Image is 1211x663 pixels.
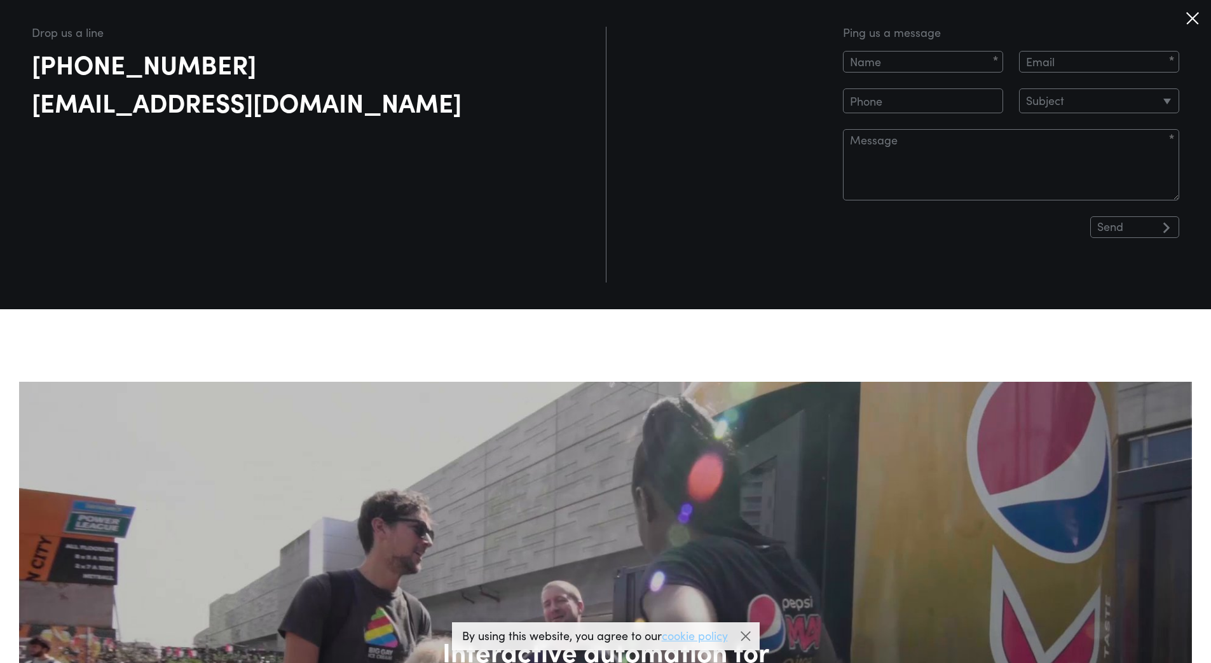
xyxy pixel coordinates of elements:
[843,88,1003,113] input: Phone
[32,51,798,76] a: [PHONE_NUMBER]
[32,89,798,115] a: [EMAIL_ADDRESS][DOMAIN_NAME]
[1090,216,1179,238] input: Send
[843,27,1179,38] h1: Ping us a message
[1019,51,1179,73] input: Email
[32,27,798,38] h1: Drop us a line
[843,51,1003,73] input: Name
